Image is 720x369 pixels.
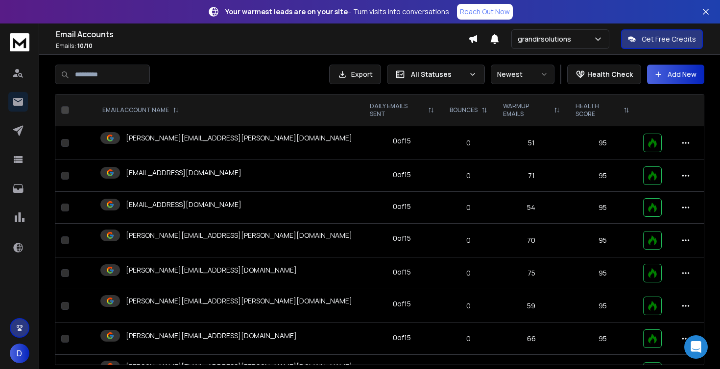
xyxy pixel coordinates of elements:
p: 0 [448,138,489,148]
td: 70 [495,224,568,257]
p: [PERSON_NAME][EMAIL_ADDRESS][DOMAIN_NAME] [126,331,297,341]
p: [EMAIL_ADDRESS][DOMAIN_NAME] [126,200,241,209]
td: 95 [568,224,637,257]
p: 0 [448,301,489,311]
td: 95 [568,192,637,224]
div: 0 of 15 [393,267,411,277]
td: 59 [495,289,568,323]
td: 51 [495,126,568,160]
p: [PERSON_NAME][EMAIL_ADDRESS][DOMAIN_NAME] [126,265,297,275]
p: [PERSON_NAME][EMAIL_ADDRESS][PERSON_NAME][DOMAIN_NAME] [126,133,352,143]
p: 0 [448,268,489,278]
strong: Your warmest leads are on your site [225,7,348,16]
button: D [10,344,29,363]
td: 95 [568,126,637,160]
p: [EMAIL_ADDRESS][DOMAIN_NAME] [126,168,241,178]
div: 0 of 15 [393,333,411,343]
p: [PERSON_NAME][EMAIL_ADDRESS][PERSON_NAME][DOMAIN_NAME] [126,296,352,306]
div: 0 of 15 [393,233,411,243]
p: All Statuses [411,69,465,79]
td: 95 [568,289,637,323]
p: 0 [448,171,489,181]
p: Emails : [56,42,468,50]
td: 54 [495,192,568,224]
p: WARMUP EMAILS [503,102,551,118]
button: Get Free Credits [621,29,703,49]
p: HEALTH SCORE [576,102,620,118]
button: Add New [647,65,704,84]
div: EMAIL ACCOUNT NAME [102,106,179,114]
p: – Turn visits into conversations [225,7,449,17]
div: 0 of 15 [393,136,411,146]
h1: Email Accounts [56,28,468,40]
td: 95 [568,257,637,289]
div: 0 of 15 [393,170,411,180]
td: 95 [568,323,637,355]
span: 10 / 10 [77,42,93,50]
img: logo [10,33,29,51]
p: [PERSON_NAME][EMAIL_ADDRESS][PERSON_NAME][DOMAIN_NAME] [126,231,352,240]
a: Reach Out Now [457,4,513,20]
p: 0 [448,235,489,245]
td: 66 [495,323,568,355]
button: Newest [491,65,554,84]
p: Health Check [587,69,633,79]
button: Health Check [567,65,641,84]
p: 0 [448,334,489,344]
td: 75 [495,257,568,289]
p: BOUNCES [450,106,478,114]
p: Reach Out Now [460,7,510,17]
p: DAILY EMAILS SENT [370,102,424,118]
td: 71 [495,160,568,192]
p: Get Free Credits [642,34,696,44]
p: 0 [448,203,489,212]
td: 95 [568,160,637,192]
div: Open Intercom Messenger [684,335,708,359]
p: grandirsolutions [518,34,575,44]
div: 0 of 15 [393,202,411,211]
div: 0 of 15 [393,299,411,309]
button: Export [329,65,381,84]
